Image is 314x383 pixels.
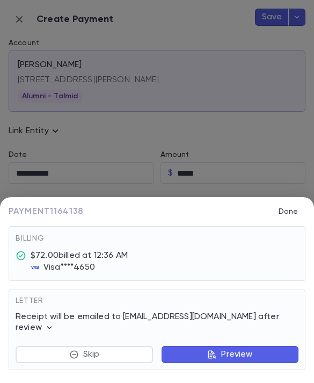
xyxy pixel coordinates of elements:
button: Skip [16,346,153,363]
div: $72.00 billed at 12:36 AM [31,250,128,261]
button: Done [271,201,305,222]
button: Preview [162,346,298,363]
div: Letter [16,297,298,312]
span: Billing [16,235,45,242]
p: Preview [221,349,252,360]
p: Skip [83,349,100,360]
span: Payment 1164138 [9,206,83,217]
p: Receipt will be emailed to [EMAIL_ADDRESS][DOMAIN_NAME] after review [16,312,298,333]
